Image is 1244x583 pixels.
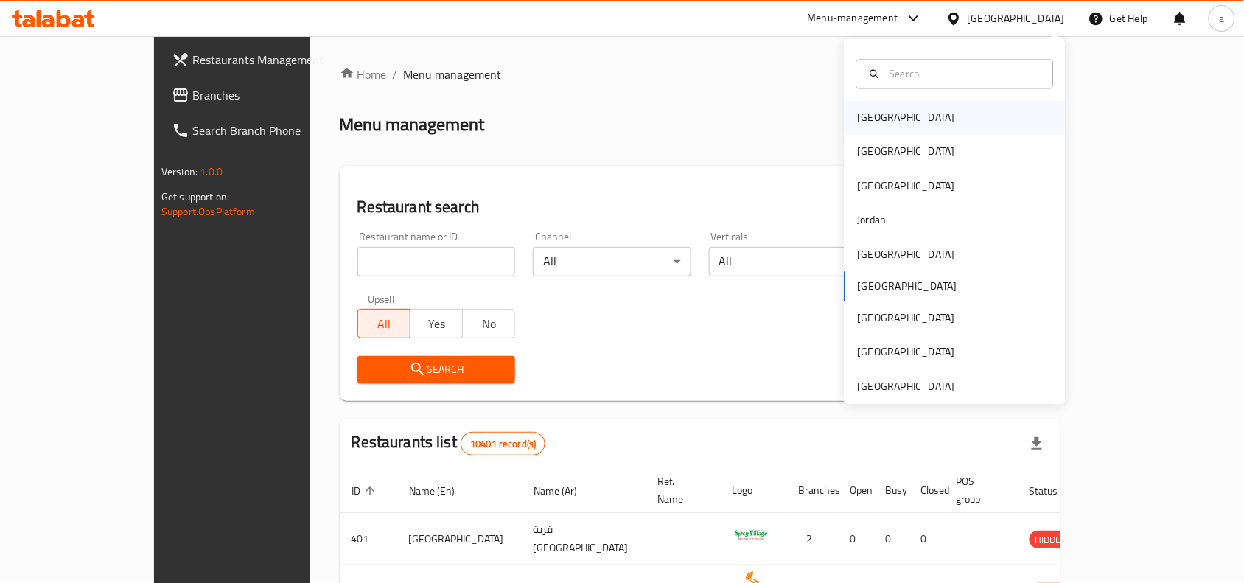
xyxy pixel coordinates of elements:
[787,468,839,513] th: Branches
[409,482,474,500] span: Name (En)
[733,517,769,554] img: Spicy Village
[858,246,955,262] div: [GEOGRAPHIC_DATA]
[858,378,955,394] div: [GEOGRAPHIC_DATA]
[909,513,945,565] td: 0
[161,162,198,181] span: Version:
[874,468,909,513] th: Busy
[340,513,397,565] td: 401
[369,360,504,379] span: Search
[416,313,457,335] span: Yes
[858,144,955,160] div: [GEOGRAPHIC_DATA]
[721,468,787,513] th: Logo
[368,294,395,304] label: Upsell
[533,247,691,276] div: All
[874,513,909,565] td: 0
[352,431,546,455] h2: Restaurants list
[393,66,398,83] li: /
[192,122,350,139] span: Search Branch Phone
[340,113,485,136] h2: Menu management
[461,437,545,451] span: 10401 record(s)
[200,162,223,181] span: 1.0.0
[357,196,1043,218] h2: Restaurant search
[352,482,380,500] span: ID
[160,42,362,77] a: Restaurants Management
[357,309,410,338] button: All
[461,432,545,455] div: Total records count
[787,513,839,565] td: 2
[808,10,898,27] div: Menu-management
[161,187,229,206] span: Get support on:
[1019,426,1055,461] div: Export file
[192,86,350,104] span: Branches
[462,309,515,338] button: No
[522,513,646,565] td: قرية [GEOGRAPHIC_DATA]
[192,51,350,69] span: Restaurants Management
[909,468,945,513] th: Closed
[404,66,502,83] span: Menu management
[839,513,874,565] td: 0
[968,10,1065,27] div: [GEOGRAPHIC_DATA]
[1219,10,1224,27] span: a
[884,66,1044,82] input: Search
[858,310,955,327] div: [GEOGRAPHIC_DATA]
[340,66,1060,83] nav: breadcrumb
[1030,531,1074,548] div: HIDDEN
[340,66,387,83] a: Home
[1030,531,1074,548] span: HIDDEN
[161,202,255,221] a: Support.OpsPlatform
[858,344,955,360] div: [GEOGRAPHIC_DATA]
[858,178,955,194] div: [GEOGRAPHIC_DATA]
[534,482,596,500] span: Name (Ar)
[357,247,516,276] input: Search for restaurant name or ID..
[397,513,522,565] td: [GEOGRAPHIC_DATA]
[839,468,874,513] th: Open
[160,77,362,113] a: Branches
[160,113,362,148] a: Search Branch Phone
[410,309,463,338] button: Yes
[364,313,405,335] span: All
[1030,482,1077,500] span: Status
[858,110,955,126] div: [GEOGRAPHIC_DATA]
[469,313,509,335] span: No
[357,356,516,383] button: Search
[658,472,703,508] span: Ref. Name
[858,212,887,228] div: Jordan
[957,472,1000,508] span: POS group
[709,247,867,276] div: All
